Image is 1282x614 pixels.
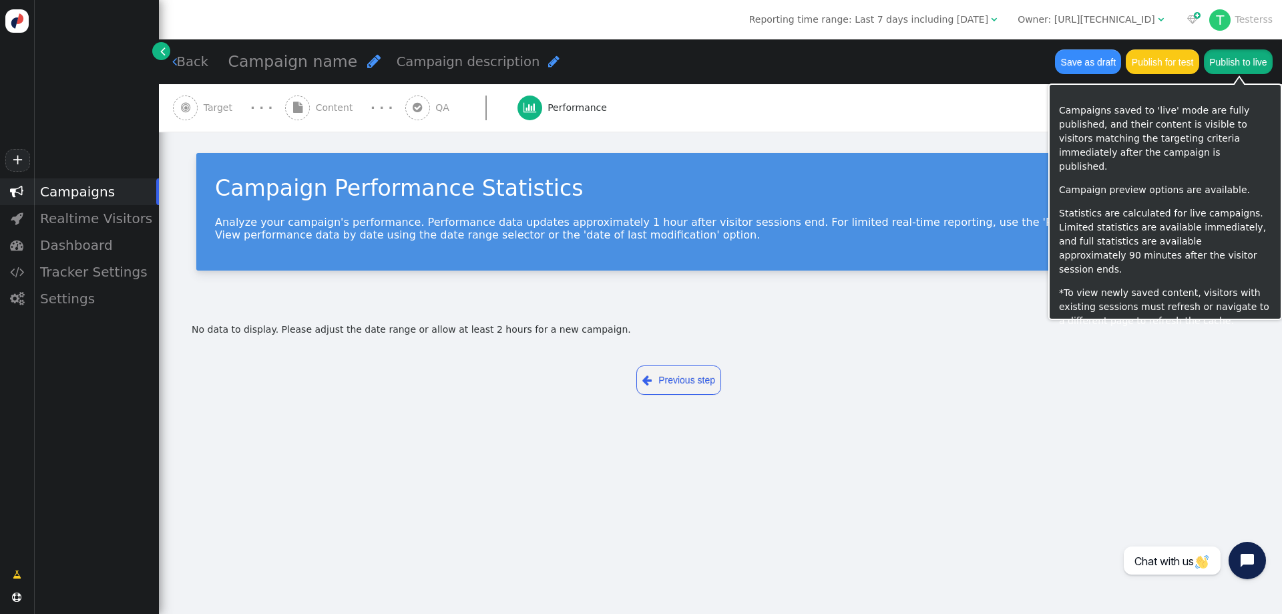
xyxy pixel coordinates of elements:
[172,55,177,68] span: 
[517,84,637,132] a:  Performance
[5,149,29,172] a: +
[181,102,190,113] span: 
[435,101,455,115] span: QA
[1209,14,1273,25] a: TTesterss
[316,101,359,115] span: Content
[991,15,997,24] span: 
[172,52,209,71] a: Back
[5,9,29,33] img: logo-icon.svg
[293,102,302,113] span: 
[1018,13,1155,27] div: Owner: [URL][TECHNICAL_ID]
[1059,206,1271,277] p: Statistics are calculated for live campaigns. Limited statistics are available immediately, and f...
[215,172,1226,205] div: Campaign Performance Statistics
[548,101,612,115] span: Performance
[1126,49,1199,73] button: Publish for test
[1055,49,1121,73] button: Save as draft
[173,84,285,132] a:  Target · · ·
[11,212,23,225] span: 
[33,205,159,232] div: Realtime Visitors
[152,42,170,60] a: 
[371,99,393,117] div: · · ·
[1059,104,1271,174] p: Campaigns saved to 'live' mode are fully published, and their content is visible to visitors matc...
[228,52,358,71] span: Campaign name
[1059,183,1271,197] p: Campaign preview options are available.
[405,84,517,132] a:  QA
[636,365,722,395] a: Previous step
[367,53,381,69] span: 
[33,285,159,312] div: Settings
[749,14,988,25] span: Reporting time range: Last 7 days including [DATE]
[10,292,24,305] span: 
[1209,9,1231,31] div: T
[10,239,23,252] span: 
[1158,15,1164,24] span: 
[33,178,159,205] div: Campaigns
[1187,15,1198,24] span: 
[160,44,166,58] span: 
[10,265,24,279] span: 
[12,593,21,602] span: 
[1059,286,1271,328] p: *To view newly saved content, visitors with existing sessions must refresh or navigate to a diffe...
[642,372,652,389] span: 
[10,185,23,198] span: 
[204,101,238,115] span: Target
[1204,49,1273,73] button: Publish to live
[413,102,422,113] span: 
[33,232,159,259] div: Dashboard
[523,102,536,113] span: 
[397,54,540,69] span: Campaign description
[285,84,405,132] a:  Content · · ·
[192,323,1249,337] div: No data to display. Please adjust the date range or allow at least 2 hours for a new campaign.
[33,259,159,285] div: Tracker Settings
[548,55,560,68] span: 
[13,568,21,582] span: 
[3,563,31,587] a: 
[215,216,1226,241] p: Analyze your campaign's performance. Performance data updates approximately 1 hour after visitor ...
[250,99,272,117] div: · · ·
